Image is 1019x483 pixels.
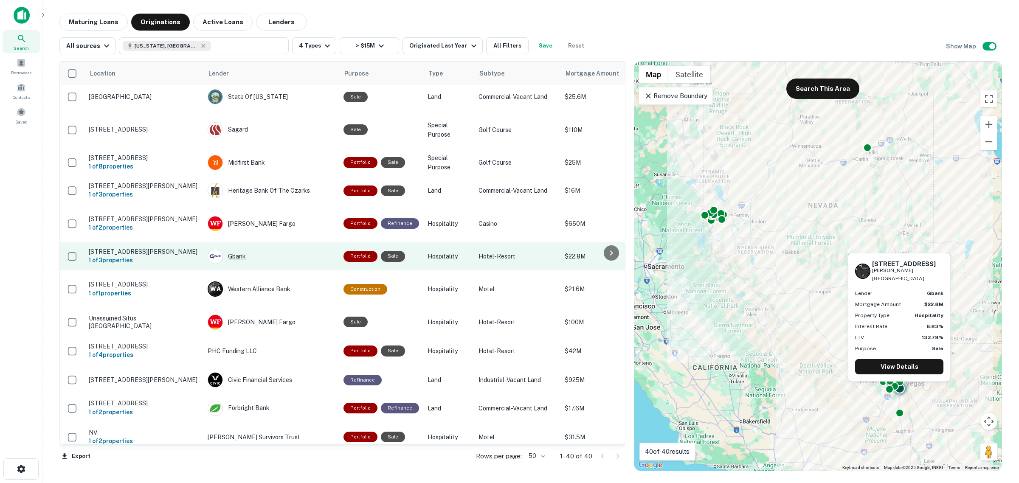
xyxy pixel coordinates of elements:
[3,30,40,53] a: Search
[208,372,335,388] div: Civic Financial Services
[208,249,335,264] div: Gbank
[343,345,377,356] div: This is a portfolio loan with 4 properties
[135,42,198,50] span: [US_STATE], [GEOGRAPHIC_DATA]
[927,290,943,296] strong: gbank
[479,125,556,135] p: Golf Course
[479,375,556,385] p: Industrial-Vacant Land
[977,415,1019,456] div: Chat Widget
[915,312,943,318] strong: Hospitality
[565,432,650,442] p: $31.5M
[980,413,997,430] button: Map camera controls
[565,158,650,167] p: $25M
[381,345,405,356] div: Sale
[340,37,399,54] button: > $15M
[479,432,556,442] p: Motel
[644,91,707,101] p: Remove Boundary
[428,68,443,79] span: Type
[922,334,943,340] strong: 133.79%
[208,183,222,198] img: picture
[428,153,470,172] p: Special Purpose
[486,37,529,54] button: All Filters
[89,429,199,436] p: NV
[208,183,335,198] div: Heritage Bank Of The Ozarks
[560,451,592,461] p: 1–40 of 40
[428,219,470,228] p: Hospitality
[980,90,997,107] button: Toggle fullscreen view
[872,260,943,268] h6: [STREET_ADDRESS]
[565,317,650,327] p: $100M
[428,375,470,385] p: Land
[343,218,377,229] div: This is a portfolio loan with 2 properties
[89,256,199,265] h6: 1 of 3 properties
[428,186,470,195] p: Land
[980,116,997,133] button: Zoom in
[566,68,630,79] span: Mortgage Amount
[210,285,220,294] p: W A
[565,219,650,228] p: $650M
[89,376,199,384] p: [STREET_ADDRESS][PERSON_NAME]
[932,345,943,351] strong: Sale
[292,37,336,54] button: 4 Types
[89,154,199,162] p: [STREET_ADDRESS]
[381,218,419,229] div: This loan purpose was for refinancing
[208,216,222,231] img: picture
[855,312,890,319] p: Property Type
[565,92,650,101] p: $25.6M
[639,66,668,83] button: Show street map
[256,14,307,31] button: Lenders
[89,223,199,232] h6: 1 of 2 properties
[3,55,40,78] div: Borrowers
[423,62,474,85] th: Type
[208,216,335,231] div: [PERSON_NAME] Fargo
[565,375,650,385] p: $925M
[59,37,115,54] button: All sources
[636,460,664,471] img: Google
[479,186,556,195] p: Commercial-Vacant Land
[409,41,479,51] div: Originated Last Year
[924,301,943,307] strong: $22.8M
[343,185,377,196] div: This is a portfolio loan with 3 properties
[381,185,405,196] div: Sale
[926,323,943,329] strong: 6.83%
[855,345,876,352] p: Purpose
[479,317,556,327] p: Hotel-Resort
[208,68,229,79] span: Lender
[89,182,199,190] p: [STREET_ADDRESS][PERSON_NAME]
[343,317,368,327] div: Sale
[855,289,873,297] p: Lender
[3,79,40,102] a: Contacts
[946,42,977,51] h6: Show Map
[84,62,203,85] th: Location
[344,68,380,79] span: Purpose
[193,14,253,31] button: Active Loans
[343,92,368,102] div: Sale
[668,66,710,83] button: Show satellite imagery
[208,123,222,137] img: picture
[14,45,29,51] span: Search
[89,350,199,359] h6: 1 of 4 properties
[381,432,405,442] div: Sale
[479,284,556,294] p: Motel
[89,162,199,171] h6: 1 of 8 properties
[403,37,482,54] button: Originated Last Year
[565,284,650,294] p: $21.6M
[343,124,368,135] div: Sale
[208,373,222,387] img: picture
[208,281,335,297] div: Western Alliance Bank
[381,157,405,168] div: Sale
[565,252,650,261] p: $22.8M
[560,62,654,85] th: Mortgage Amount
[89,215,199,223] p: [STREET_ADDRESS][PERSON_NAME]
[965,465,999,470] a: Report a map error
[855,359,943,374] a: View Details
[428,404,470,413] p: Land
[381,251,405,261] div: Sale
[476,451,522,461] p: Rows per page:
[59,14,128,31] button: Maturing Loans
[343,375,382,385] div: This loan purpose was for refinancing
[90,68,127,79] span: Location
[855,323,887,330] p: Interest Rate
[948,465,960,470] a: Terms (opens in new tab)
[89,281,199,288] p: [STREET_ADDRESS]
